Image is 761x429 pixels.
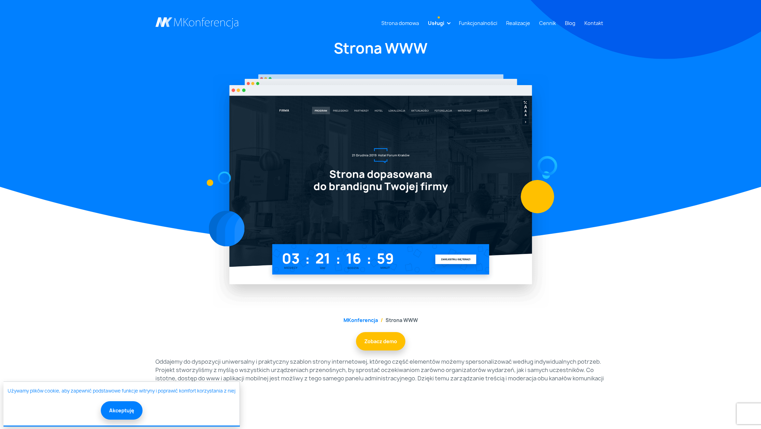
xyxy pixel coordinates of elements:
[542,171,550,179] img: Graficzny element strony
[378,316,418,324] li: Strona WWW
[155,39,606,58] h1: Strona WWW
[8,388,235,395] a: Używamy plików cookie, aby zapewnić podstawowe funkcje witryny i poprawić komfort korzystania z niej
[536,17,559,30] a: Cennik
[209,211,244,247] img: Graficzny element strony
[379,17,422,30] a: Strona domowa
[218,172,231,185] img: Graficzny element strony
[155,357,606,391] p: Oddajemy do dyspozycji uniwersalny i praktyczny szablon strony internetowej, którego część elemen...
[521,180,554,213] img: Graficzny element strony
[562,17,578,30] a: Blog
[343,317,378,323] a: MKonferencja
[207,179,213,186] img: Graficzny element strony
[533,152,561,180] img: Graficzny element strony
[503,17,533,30] a: Realizacje
[425,17,447,30] a: Usługi
[155,316,606,324] nav: breadcrumb
[167,396,606,405] li: prosta,
[582,17,606,30] a: Kontakt
[456,17,500,30] a: Funkcjonalności
[167,413,606,421] li: i szybka.
[167,405,606,413] li: sprawna,
[356,332,405,350] a: Zobacz demo
[213,74,549,308] img: Strona WWW
[101,401,143,420] button: Akceptuję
